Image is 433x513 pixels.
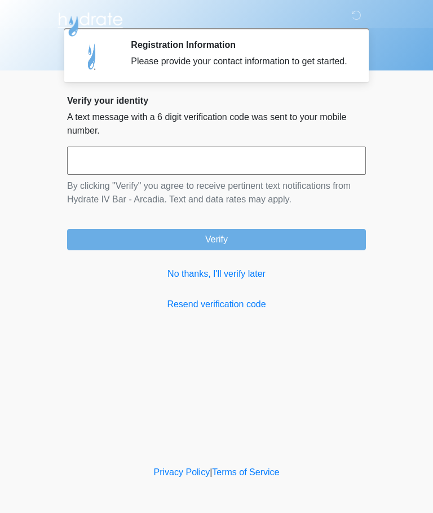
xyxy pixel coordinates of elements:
p: A text message with a 6 digit verification code was sent to your mobile number. [67,110,366,138]
a: No thanks, I'll verify later [67,267,366,281]
a: | [210,467,212,477]
a: Terms of Service [212,467,279,477]
div: Please provide your contact information to get started. [131,55,349,68]
p: By clicking "Verify" you agree to receive pertinent text notifications from Hydrate IV Bar - Arca... [67,179,366,206]
button: Verify [67,229,366,250]
img: Agent Avatar [76,39,109,73]
img: Hydrate IV Bar - Arcadia Logo [56,8,125,37]
h2: Verify your identity [67,95,366,106]
a: Resend verification code [67,298,366,311]
a: Privacy Policy [154,467,210,477]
